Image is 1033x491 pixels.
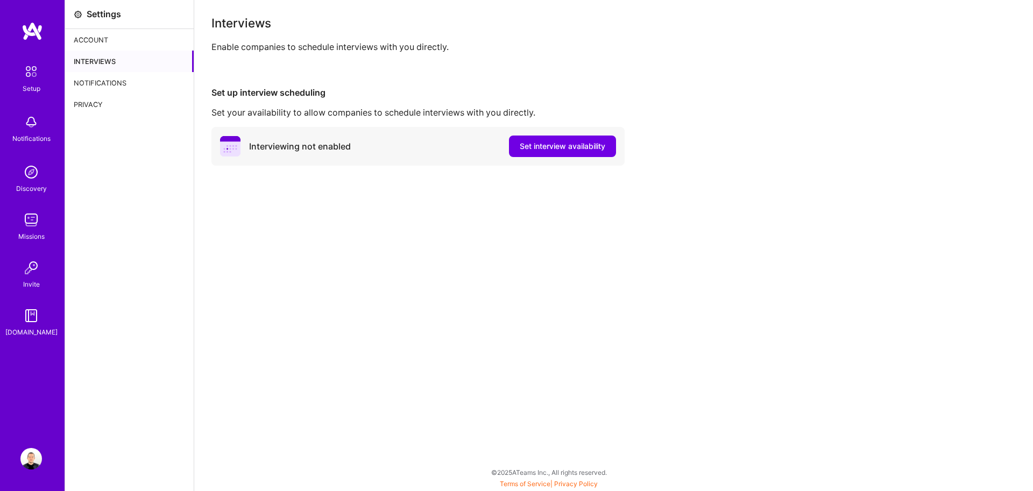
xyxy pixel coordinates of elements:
[65,51,194,72] div: Interviews
[554,480,598,488] a: Privacy Policy
[18,231,45,242] div: Missions
[211,107,1016,118] div: Set your availability to allow companies to schedule interviews with you directly.
[22,22,43,41] img: logo
[18,448,45,469] a: User Avatar
[87,9,121,20] div: Settings
[249,141,351,152] div: Interviewing not enabled
[500,480,550,488] a: Terms of Service
[5,326,58,338] div: [DOMAIN_NAME]
[65,72,194,94] div: Notifications
[520,141,605,152] span: Set interview availability
[211,41,1016,53] div: Enable companies to schedule interviews with you directly.
[65,94,194,115] div: Privacy
[74,10,82,19] i: icon Settings
[20,111,42,133] img: bell
[20,257,42,279] img: Invite
[20,161,42,183] img: discovery
[65,29,194,51] div: Account
[20,209,42,231] img: teamwork
[220,136,240,156] i: icon PurpleCalendar
[20,60,43,83] img: setup
[211,17,1016,29] div: Interviews
[211,87,1016,98] div: Set up interview scheduling
[20,305,42,326] img: guide book
[509,136,616,157] button: Set interview availability
[12,133,51,144] div: Notifications
[65,459,1033,486] div: © 2025 ATeams Inc., All rights reserved.
[16,183,47,194] div: Discovery
[23,83,40,94] div: Setup
[500,480,598,488] span: |
[20,448,42,469] img: User Avatar
[23,279,40,290] div: Invite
